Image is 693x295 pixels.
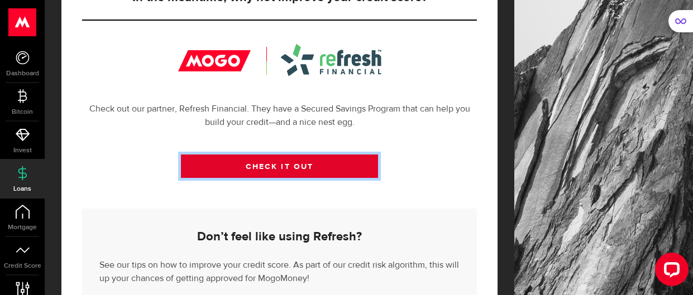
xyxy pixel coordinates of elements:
[99,230,460,244] h5: Don’t feel like using Refresh?
[99,256,460,286] p: See our tips on how to improve your credit score. As part of our credit risk algorithm, this will...
[646,248,693,295] iframe: LiveChat chat widget
[82,103,477,129] p: Check out our partner, Refresh Financial. They have a Secured Savings Program that can help you b...
[181,154,379,178] a: CHECK IT OUT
